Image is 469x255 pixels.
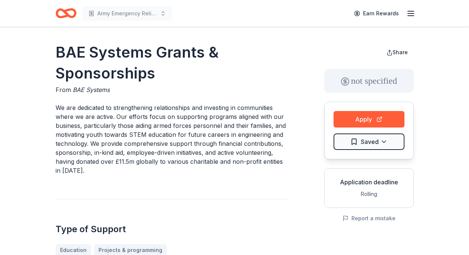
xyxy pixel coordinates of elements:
[73,86,110,93] span: BAE Systems
[97,9,157,18] span: Army Emergency Relief Annual Giving Campaign
[331,178,407,187] div: Application deadline
[361,137,379,147] span: Saved
[381,45,414,60] button: Share
[331,190,407,199] div: Rolling
[350,7,403,20] a: Earn Rewards
[343,214,395,223] button: Report a mistake
[56,223,288,235] h2: Type of Support
[56,85,288,94] div: From
[56,4,76,22] a: Home
[56,103,288,175] p: We are dedicated to strengthening relationships and investing in communities where we are active....
[393,49,408,55] span: Share
[56,42,288,84] h1: BAE Systems Grants & Sponsorships
[82,6,172,21] button: Army Emergency Relief Annual Giving Campaign
[324,69,414,93] div: not specified
[334,111,404,127] button: Apply
[334,133,404,150] button: Saved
